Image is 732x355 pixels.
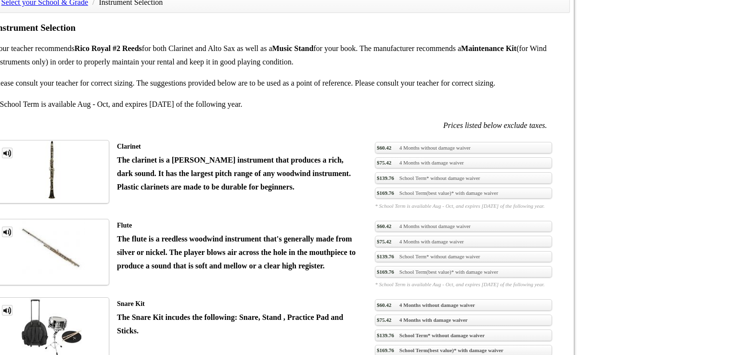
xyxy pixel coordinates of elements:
[377,174,394,182] span: $139.76
[375,266,552,278] a: $169.76School Term(best value)* with damage waiver
[443,121,547,129] em: Prices listed below exclude taxes.
[377,346,394,354] span: $169.76
[377,316,391,324] span: $75.42
[377,159,391,166] span: $75.42
[2,227,13,237] a: MP3 Clip
[375,251,552,263] a: $139.76School Term* without damage waiver
[377,253,394,260] span: $139.76
[377,301,391,309] span: $60.42
[117,297,361,311] div: Snare Kit
[272,44,313,52] strong: Music Stand
[375,236,552,247] a: $75.424 Months with damage waiver
[117,235,356,270] strong: The flute is a reedless woodwind instrument that's generally made from silver or nickel. The play...
[375,188,552,199] a: $169.76School Term(best value)* with damage waiver
[375,299,552,311] a: $60.424 Months without damage waiver
[117,313,343,335] strong: The Snare Kit incudes the following: Snare, Stand , Practice Pad and Sticks.
[22,140,82,199] img: th_1fc34dab4bdaff02a3697e89cb8f30dd_1328556165CLAR.jpg
[461,44,516,52] strong: Maintenance Kit
[75,44,142,52] strong: Rico Royal #2 Reeds
[377,189,394,197] span: $169.76
[377,222,391,230] span: $60.42
[117,219,361,232] div: Flute
[2,305,13,316] a: MP3 Clip
[375,315,552,326] a: $75.424 Months with damage waiver
[117,140,361,153] div: Clarinet
[18,219,85,280] img: th_1fc34dab4bdaff02a3697e89cb8f30dd_1334771667FluteTM.jpg
[377,268,394,276] span: $169.76
[375,330,552,341] a: $139.76School Term* without damage waiver
[117,156,351,191] strong: The clarinet is a [PERSON_NAME] instrument that produces a rich, dark sound. It has the largest p...
[375,221,552,232] a: $60.424 Months without damage waiver
[375,142,552,153] a: $60.424 Months without damage waiver
[375,202,552,210] em: * School Term is available Aug - Oct, and expires [DATE] of the following year.
[375,280,552,288] em: * School Term is available Aug - Oct, and expires [DATE] of the following year.
[377,238,391,245] span: $75.42
[375,172,552,184] a: $139.76School Term* without damage waiver
[375,157,552,169] a: $75.424 Months with damage waiver
[377,331,394,339] span: $139.76
[2,148,13,158] a: MP3 Clip
[377,144,391,152] span: $60.42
